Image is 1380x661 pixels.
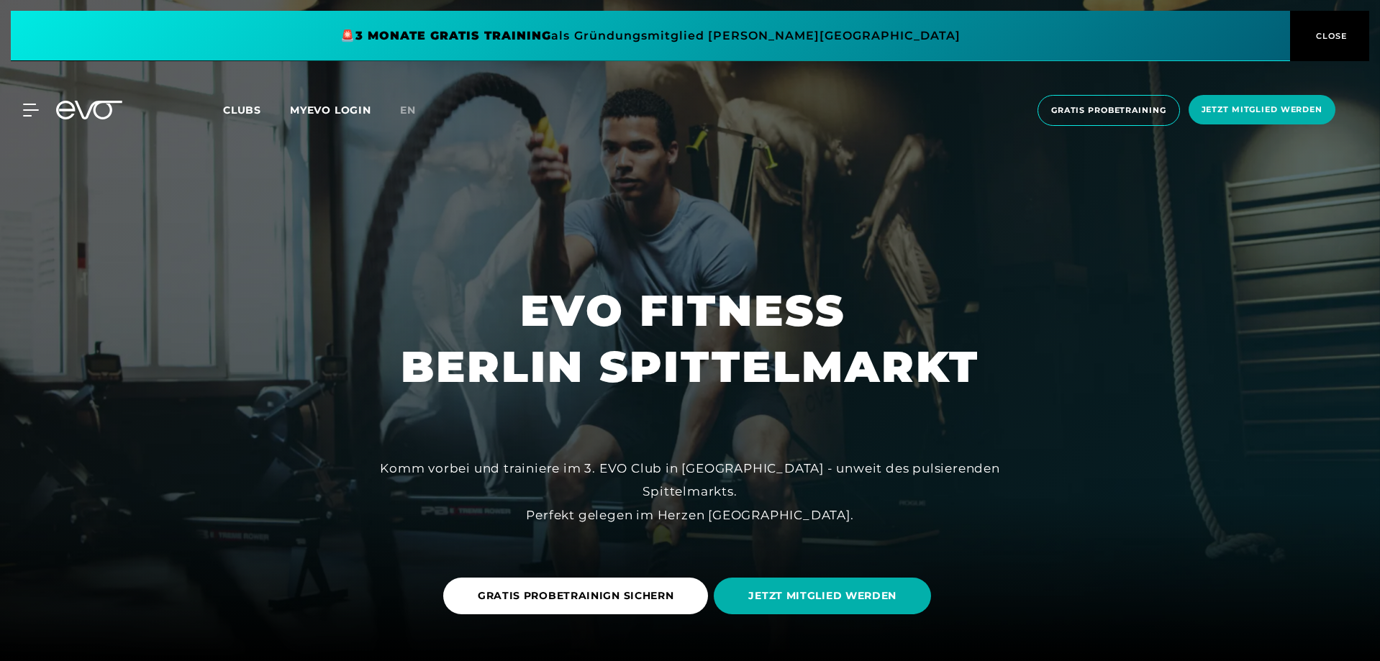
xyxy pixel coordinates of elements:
[1051,104,1166,117] span: Gratis Probetraining
[223,103,290,117] a: Clubs
[366,457,1014,526] div: Komm vorbei und trainiere im 3. EVO Club in [GEOGRAPHIC_DATA] - unweit des pulsierenden Spittelma...
[290,104,371,117] a: MYEVO LOGIN
[1312,29,1348,42] span: CLOSE
[714,567,937,625] a: JETZT MITGLIED WERDEN
[1184,95,1340,126] a: Jetzt Mitglied werden
[400,104,416,117] span: en
[1033,95,1184,126] a: Gratis Probetraining
[223,104,261,117] span: Clubs
[1202,104,1322,116] span: Jetzt Mitglied werden
[401,283,979,395] h1: EVO FITNESS BERLIN SPITTELMARKT
[748,588,896,603] span: JETZT MITGLIED WERDEN
[400,102,433,119] a: en
[443,567,714,625] a: GRATIS PROBETRAINIGN SICHERN
[478,588,674,603] span: GRATIS PROBETRAINIGN SICHERN
[1290,11,1369,61] button: CLOSE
